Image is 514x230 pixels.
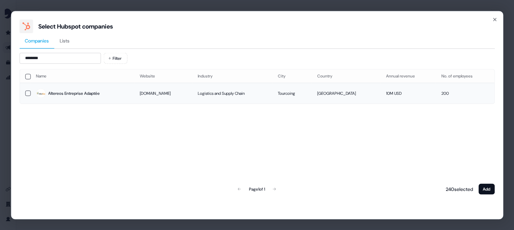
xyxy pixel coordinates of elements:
span: Companies [25,37,49,44]
td: 10M USD [381,83,436,104]
th: City [272,69,311,83]
div: Page 1 of 1 [249,185,265,192]
td: Tourcoing [272,83,311,104]
span: Lists [60,37,70,44]
th: No. of employees [436,69,494,83]
td: [DOMAIN_NAME] [134,83,192,104]
th: Annual revenue [381,69,436,83]
th: Country [312,69,381,83]
th: Industry [192,69,272,83]
div: Select Hubspot companies [38,22,113,30]
button: Add [478,183,495,194]
button: Filter [103,53,127,64]
p: 240 selected [443,185,473,192]
td: [GEOGRAPHIC_DATA] [312,83,381,104]
div: Altereos Entreprise Adaptée [48,90,100,97]
td: Logistics and Supply Chain [192,83,272,104]
th: Website [134,69,192,83]
td: 200 [436,83,494,104]
th: Name [31,69,134,83]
